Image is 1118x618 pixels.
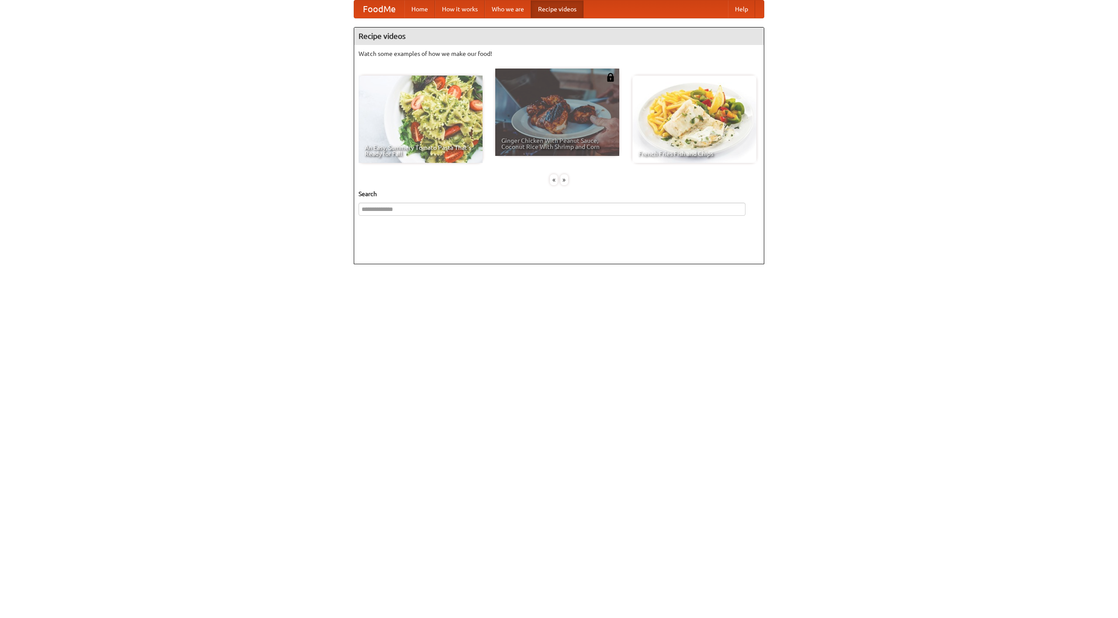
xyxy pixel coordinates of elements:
[728,0,755,18] a: Help
[550,174,558,185] div: «
[485,0,531,18] a: Who we are
[560,174,568,185] div: »
[404,0,435,18] a: Home
[638,151,750,157] span: French Fries Fish and Chips
[354,28,764,45] h4: Recipe videos
[531,0,583,18] a: Recipe videos
[606,73,615,82] img: 483408.png
[632,76,756,163] a: French Fries Fish and Chips
[365,145,476,157] span: An Easy, Summery Tomato Pasta That's Ready for Fall
[359,190,759,198] h5: Search
[359,49,759,58] p: Watch some examples of how we make our food!
[435,0,485,18] a: How it works
[359,76,483,163] a: An Easy, Summery Tomato Pasta That's Ready for Fall
[354,0,404,18] a: FoodMe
